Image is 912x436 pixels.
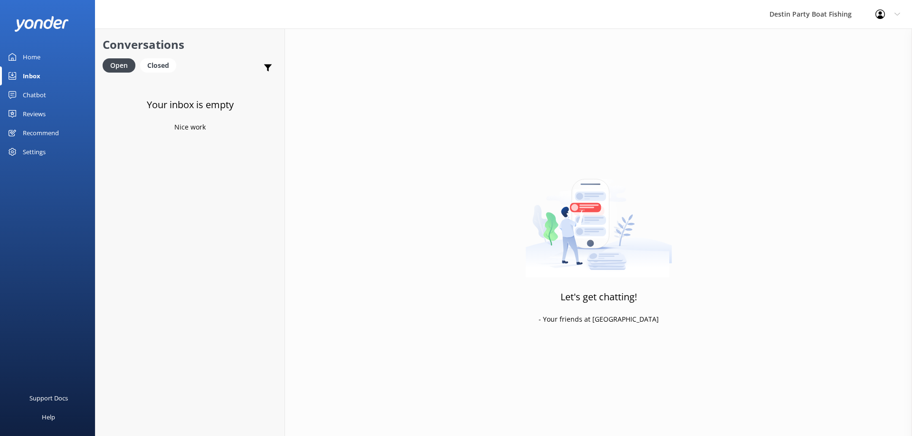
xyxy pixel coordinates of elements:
[14,16,69,32] img: yonder-white-logo.png
[23,66,40,85] div: Inbox
[539,314,659,325] p: - Your friends at [GEOGRAPHIC_DATA]
[103,36,277,54] h2: Conversations
[525,159,672,278] img: artwork of a man stealing a conversation from at giant smartphone
[23,142,46,161] div: Settings
[29,389,68,408] div: Support Docs
[23,104,46,123] div: Reviews
[42,408,55,427] div: Help
[23,85,46,104] div: Chatbot
[140,60,181,70] a: Closed
[560,289,637,305] h3: Let's get chatting!
[103,58,135,73] div: Open
[23,47,40,66] div: Home
[147,97,234,112] h3: Your inbox is empty
[174,122,206,132] p: Nice work
[23,123,59,142] div: Recommend
[140,58,176,73] div: Closed
[103,60,140,70] a: Open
